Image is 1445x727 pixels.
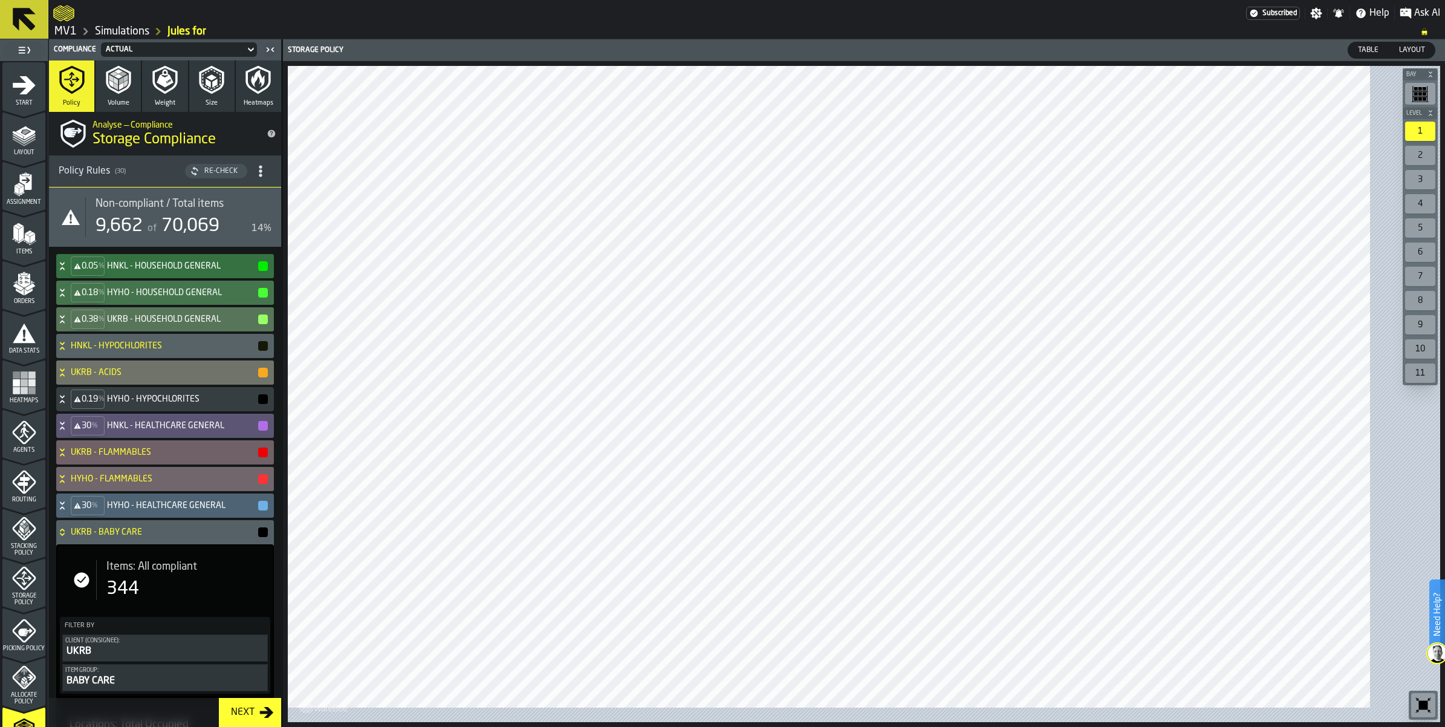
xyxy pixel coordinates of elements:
[99,315,105,324] span: %
[1405,122,1435,141] div: 1
[1395,6,1445,21] label: button-toggle-Ask AI
[1403,313,1438,337] div: button-toolbar-undefined
[161,217,219,235] span: 70,069
[252,221,271,236] div: 14%
[1405,339,1435,359] div: 10
[106,560,197,573] span: Items: All compliant
[2,261,45,309] li: menu Orders
[1405,170,1435,189] div: 3
[62,634,268,662] button: Client (Consignee):UKRB
[56,440,269,465] div: UKRB - FLAMMABLES
[65,644,265,659] div: UKRB
[62,664,268,691] button: Item Group:BABY CARE
[1403,264,1438,289] div: button-toolbar-undefined
[63,99,80,107] span: Policy
[258,261,268,271] button: button-
[258,474,268,484] button: button-
[96,197,271,210] div: Title
[258,527,268,537] button: button-
[2,497,45,503] span: Routing
[62,619,268,632] label: Filter By
[2,608,45,656] li: menu Picking Policy
[65,667,265,674] div: Item Group:
[71,448,257,457] h4: UKRB - FLAMMABLES
[93,130,216,149] span: Storage Compliance
[155,99,175,107] span: Weight
[1414,696,1433,715] svg: Reset zoom and position
[1305,7,1327,19] label: button-toggle-Settings
[93,118,257,130] h2: Sub Title
[71,368,257,377] h4: UKRB - ACIDS
[2,199,45,206] span: Assignment
[1404,110,1424,117] span: Level
[1414,6,1440,21] span: Ask AI
[92,422,98,430] span: %
[56,520,269,544] div: UKRB - BABY CARE
[1403,143,1438,168] div: button-toolbar-undefined
[1389,42,1435,59] label: button-switch-multi-Layout
[56,281,269,305] div: HYHO - HOUSEHOLD GENERAL
[1403,192,1438,216] div: button-toolbar-undefined
[82,261,98,271] span: 0.05
[2,249,45,255] span: Items
[200,167,242,175] div: Re-Check
[99,262,105,270] span: %
[2,348,45,354] span: Data Stats
[2,509,45,557] li: menu Stacking Policy
[258,315,268,324] button: button-
[1405,146,1435,165] div: 2
[56,387,269,411] div: HYHO - HYPOCHLORITES
[258,341,268,351] button: button-
[1405,315,1435,334] div: 9
[2,62,45,111] li: menu Start
[1403,68,1438,80] button: button-
[1328,7,1349,19] label: button-toggle-Notifications
[2,593,45,606] span: Storage Policy
[2,447,45,454] span: Agents
[71,474,257,484] h4: HYHO - FLAMMABLES
[1262,9,1297,18] span: Subscribed
[106,578,139,600] div: 344
[82,501,91,510] span: 30
[1348,42,1388,58] div: thumb
[2,543,45,556] span: Stacking Policy
[1409,691,1438,720] div: button-toolbar-undefined
[1403,168,1438,192] div: button-toolbar-undefined
[95,25,149,38] a: link-to-/wh/i/3ccf57d1-1e0c-4a81-a3bb-c2011c5f0d50
[258,421,268,431] button: button-
[2,409,45,458] li: menu Agents
[2,149,45,156] span: Layout
[1403,337,1438,361] div: button-toolbar-undefined
[71,527,257,537] h4: UKRB - BABY CARE
[96,215,143,237] div: 9,662
[56,307,269,331] div: UKRB - HOUSEHOLD GENERAL
[258,501,268,510] button: button-
[106,45,240,54] div: DropdownMenuValue-63e92cb3-4c5e-4cc2-ad6d-310f167a6073
[54,25,77,38] a: link-to-/wh/i/3ccf57d1-1e0c-4a81-a3bb-c2011c5f0d50
[258,368,268,377] button: button-
[2,360,45,408] li: menu Heatmaps
[148,224,157,233] span: of
[56,467,269,491] div: HYHO - FLAMMABLES
[49,155,281,187] h3: title-section-[object Object]
[2,397,45,404] span: Heatmaps
[56,360,269,385] div: UKRB - ACIDS
[1403,289,1438,313] div: button-toolbar-undefined
[107,394,257,404] h4: HYHO - HYPOCHLORITES
[2,558,45,607] li: menu Storage Policy
[285,46,865,54] div: Storage Policy
[65,674,265,688] div: BABY CARE
[1350,6,1394,21] label: button-toggle-Help
[56,334,269,358] div: HNKL - HYPOCHLORITES
[54,45,96,54] span: Compliance
[1353,45,1383,56] span: Table
[206,99,218,107] span: Size
[1403,361,1438,385] div: button-toolbar-undefined
[82,421,91,431] span: 30
[1404,71,1424,78] span: Bay
[1403,240,1438,264] div: button-toolbar-undefined
[62,664,268,691] div: PolicyFilterItem-Item Group
[107,261,257,271] h4: HNKL - HOUSEHOLD GENERAL
[1389,42,1435,58] div: thumb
